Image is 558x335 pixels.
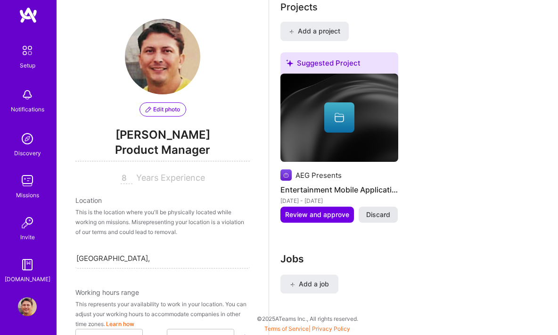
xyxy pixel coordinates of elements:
img: cover [280,74,398,162]
a: Terms of Service [264,325,309,332]
img: guide book [18,255,37,274]
h3: Jobs [280,253,547,265]
input: XX [121,173,132,184]
div: Suggested Project [280,52,398,77]
button: Learn how [106,319,134,329]
span: Years Experience [136,173,205,183]
span: Add a project [289,26,340,36]
div: AEG Presents [295,170,342,180]
span: [PERSON_NAME] [75,128,250,142]
i: icon SuggestedTeams [286,59,293,67]
img: bell [18,85,37,104]
img: User Avatar [125,19,200,94]
img: discovery [18,129,37,148]
span: Add a job [290,279,329,289]
img: teamwork [18,171,37,190]
h4: Entertainment Mobile Application Product Leadership [280,184,398,196]
span: Product Manager [75,142,250,161]
a: User Avatar [16,297,39,316]
div: [DOMAIN_NAME] [5,274,50,284]
span: Edit photo [146,105,180,114]
img: Invite [18,213,37,232]
div: This represents your availability to work in your location. You can adjust your working hours to ... [75,299,250,329]
img: Company logo [280,169,292,181]
div: Discovery [14,148,41,158]
button: Edit photo [139,102,186,117]
div: Invite [20,232,35,242]
div: Missions [16,190,39,200]
i: icon PlusBlack [290,282,295,287]
img: setup [17,41,37,60]
div: © 2025 ATeams Inc., All rights reserved. [57,307,558,330]
span: Working hours range [75,288,139,296]
div: Location [75,195,250,205]
span: Discard [366,210,390,219]
button: Discard [359,207,398,223]
i: icon PlusBlack [289,29,294,34]
button: Add a project [280,22,349,41]
span: Review and approve [285,210,349,219]
button: Add a job [280,275,338,293]
div: Setup [20,60,35,70]
div: [DATE] - [DATE] [280,196,398,206]
span: | [264,325,350,332]
i: icon PencilPurple [146,107,151,112]
div: Notifications [11,104,44,114]
a: Privacy Policy [312,325,350,332]
div: This is the location where you'll be physically located while working on missions. Misrepresentin... [75,207,250,237]
img: User Avatar [18,297,37,316]
img: logo [19,7,38,24]
button: Review and approve [280,207,354,223]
